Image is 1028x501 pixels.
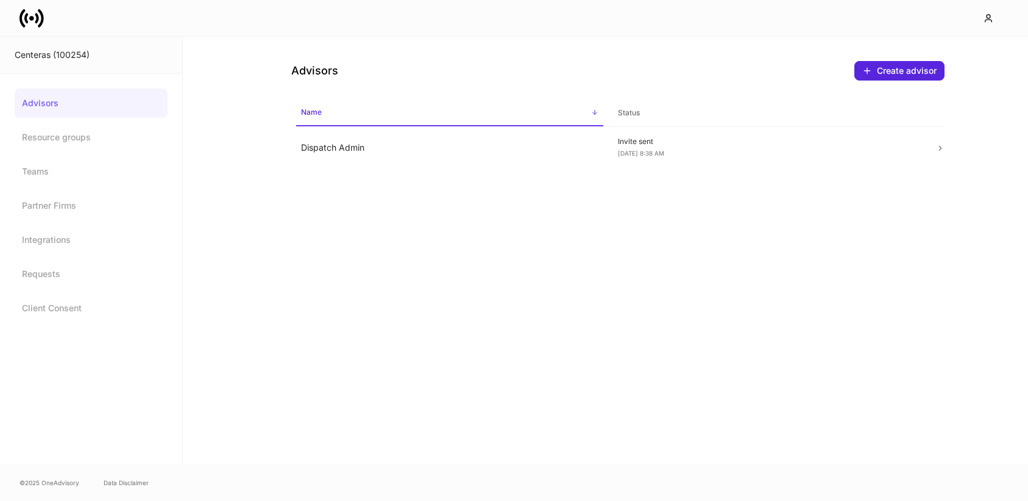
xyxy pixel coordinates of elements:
p: Invite sent [618,137,916,146]
div: Centeras (100254) [15,49,168,61]
a: Teams [15,157,168,186]
td: Dispatch Admin [291,127,609,169]
div: Create advisor [862,66,937,76]
a: Requests [15,259,168,289]
a: Client Consent [15,294,168,323]
h6: Status [618,107,640,118]
a: Partner Firms [15,191,168,220]
span: Status [613,101,921,126]
a: Data Disclaimer [104,478,149,488]
button: Create advisor [854,61,945,81]
span: [DATE] 8:38 AM [618,150,664,157]
a: Integrations [15,225,168,254]
h4: Advisors [291,63,338,78]
h6: Name [301,106,322,118]
a: Resource groups [15,123,168,152]
a: Advisors [15,88,168,118]
span: Name [296,100,604,126]
span: © 2025 OneAdvisory [19,478,79,488]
